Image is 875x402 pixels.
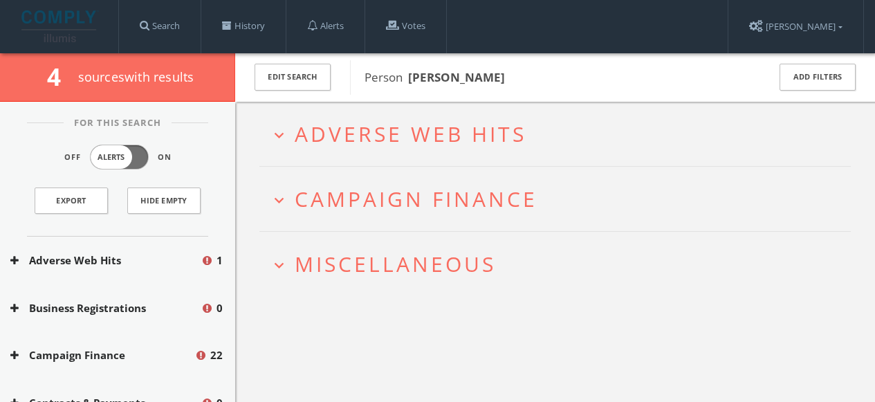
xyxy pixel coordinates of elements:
[295,250,496,278] span: Miscellaneous
[255,64,331,91] button: Edit Search
[295,120,526,148] span: Adverse Web Hits
[295,185,537,213] span: Campaign Finance
[780,64,856,91] button: Add Filters
[47,60,73,93] span: 4
[21,10,99,42] img: illumis
[78,68,194,85] span: source s with results
[270,126,288,145] i: expand_more
[270,122,851,145] button: expand_moreAdverse Web Hits
[35,188,108,214] a: Export
[127,188,201,214] button: Hide Empty
[10,300,201,316] button: Business Registrations
[365,69,505,85] span: Person
[10,347,194,363] button: Campaign Finance
[270,191,288,210] i: expand_more
[217,253,223,268] span: 1
[270,188,851,210] button: expand_moreCampaign Finance
[64,116,172,130] span: For This Search
[158,152,172,163] span: On
[270,256,288,275] i: expand_more
[10,253,201,268] button: Adverse Web Hits
[217,300,223,316] span: 0
[210,347,223,363] span: 22
[64,152,81,163] span: Off
[408,69,505,85] b: [PERSON_NAME]
[270,253,851,275] button: expand_moreMiscellaneous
